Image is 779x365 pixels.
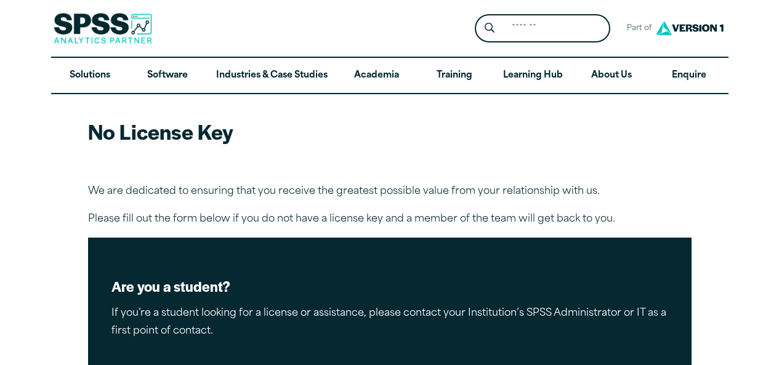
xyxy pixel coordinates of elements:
a: Learning Hub [493,58,573,94]
a: Industries & Case Studies [206,58,337,94]
a: Training [415,58,493,94]
svg: Search magnifying glass icon [485,23,494,33]
a: Academia [337,58,415,94]
a: Solutions [51,58,129,94]
a: Enquire [650,58,728,94]
img: Version1 Logo [653,17,727,39]
a: Software [129,58,206,94]
h2: No License Key [88,118,692,145]
a: About Us [573,58,650,94]
p: We are dedicated to ensuring that you receive the greatest possible value from your relationship ... [88,183,692,201]
img: SPSS Analytics Partner [54,13,152,44]
span: Part of [620,20,653,38]
nav: Desktop version of site main menu [51,58,729,94]
p: Please fill out the form below if you do not have a license key and a member of the team will get... [88,211,692,228]
p: If you’re a student looking for a license or assistance, please contact your Institution’s SPSS A... [111,305,668,340]
button: Search magnifying glass icon [478,17,501,40]
h2: Are you a student? [111,277,668,295]
form: Site Header Search Form [475,14,610,43]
